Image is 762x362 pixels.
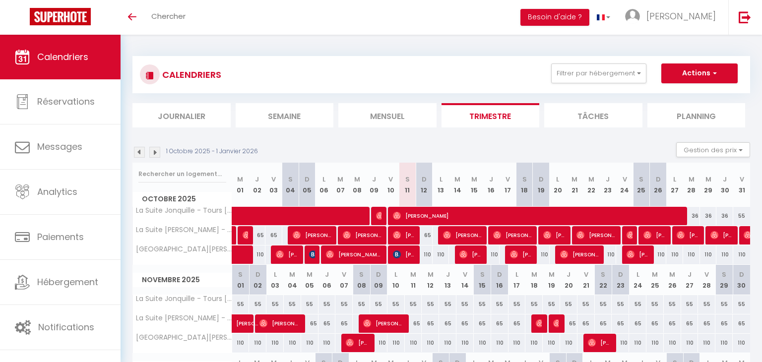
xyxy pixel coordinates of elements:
div: 110 [629,334,646,352]
th: 14 [449,163,466,207]
div: 110 [646,334,664,352]
span: [PERSON_NAME] [588,333,610,352]
abbr: D [539,175,544,184]
div: 110 [422,334,439,352]
span: [PERSON_NAME] [443,226,482,244]
th: 21 [577,265,595,295]
span: [PERSON_NAME] [646,10,716,22]
abbr: L [440,175,443,184]
abbr: J [255,175,259,184]
span: [PERSON_NAME] [259,314,299,333]
abbr: D [656,175,661,184]
abbr: M [354,175,360,184]
span: [PERSON_NAME] [510,245,532,264]
abbr: S [601,270,605,279]
img: logout [739,11,751,23]
th: 25 [646,265,664,295]
div: 110 [266,334,284,352]
div: 36 [716,207,733,225]
span: [GEOGRAPHIC_DATA][PERSON_NAME] - Tours [GEOGRAPHIC_DATA] [134,245,234,253]
div: 110 [560,334,577,352]
th: 13 [433,163,449,207]
th: 16 [491,265,508,295]
th: 20 [550,163,567,207]
abbr: M [237,175,243,184]
div: 65 [629,314,646,333]
div: 65 [698,314,715,333]
span: La Suite [PERSON_NAME] - Tours [GEOGRAPHIC_DATA] [134,314,234,322]
span: [PERSON_NAME] [560,245,599,264]
th: 16 [483,163,500,207]
div: 65 [416,226,433,244]
div: 110 [525,334,543,352]
div: 65 [715,314,733,333]
th: 29 [715,265,733,295]
abbr: S [722,270,726,279]
div: 65 [733,314,750,333]
th: 02 [249,163,265,207]
th: 20 [560,265,577,295]
th: 22 [583,163,600,207]
div: 55 [733,207,750,225]
div: 55 [715,295,733,313]
th: 06 [316,163,332,207]
abbr: V [506,175,510,184]
abbr: L [322,175,325,184]
span: [PERSON_NAME] [493,226,532,244]
div: 55 [664,295,681,313]
div: 110 [439,334,456,352]
li: Mensuel [338,103,437,127]
li: Tâches [544,103,642,127]
a: [PERSON_NAME] [232,314,250,333]
abbr: J [688,270,692,279]
div: 65 [595,314,612,333]
div: 55 [335,295,353,313]
span: [PERSON_NAME] [536,314,541,333]
span: [PERSON_NAME] [309,245,315,264]
div: 65 [560,314,577,333]
div: 55 [266,295,284,313]
div: 110 [716,245,733,264]
div: 110 [664,334,681,352]
div: 55 [733,295,750,313]
th: 07 [332,163,349,207]
abbr: S [359,270,364,279]
div: 55 [525,295,543,313]
th: 24 [629,265,646,295]
span: [PERSON_NAME] [243,226,248,244]
th: 30 [716,163,733,207]
abbr: V [623,175,627,184]
div: 36 [700,207,717,225]
div: 65 [646,314,664,333]
th: 21 [566,163,583,207]
abbr: D [618,270,623,279]
div: 110 [681,334,698,352]
th: 10 [382,163,399,207]
abbr: V [342,270,346,279]
th: 12 [416,163,433,207]
div: 55 [370,295,387,313]
div: 110 [301,334,318,352]
th: 08 [353,265,370,295]
abbr: L [394,270,397,279]
abbr: M [471,175,477,184]
span: [PERSON_NAME] [643,226,666,244]
abbr: M [549,270,555,279]
abbr: D [739,270,744,279]
button: Actions [661,63,738,83]
abbr: J [606,175,610,184]
div: 55 [612,295,629,313]
div: 65 [508,314,526,333]
abbr: J [723,175,727,184]
div: 65 [335,314,353,333]
abbr: M [652,270,658,279]
div: 110 [284,334,301,352]
button: Gestion des prix [676,142,750,157]
div: 110 [370,334,387,352]
th: 28 [698,265,715,295]
div: 55 [439,295,456,313]
span: [PERSON_NAME] [627,226,632,244]
div: 110 [698,334,715,352]
th: 07 [335,265,353,295]
div: 55 [698,295,715,313]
